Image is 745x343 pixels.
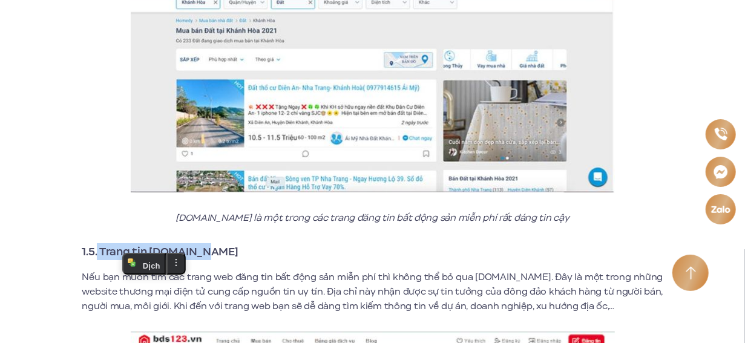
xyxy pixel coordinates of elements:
[711,204,731,214] img: Zalo icon
[176,211,569,224] em: [DOMAIN_NAME] là một trong các trang đăng tin bất động sản miễn phí rất đáng tin cậy
[82,244,238,260] strong: 1.5. Trang tin [DOMAIN_NAME]
[686,266,696,280] img: Arrow icon
[714,127,727,141] img: Phone icon
[82,270,663,313] p: Nếu bạn muốn tìm các trang web đăng tin bất động sản miễn phí thì không thể bỏ qua [DOMAIN_NAME]....
[713,164,729,180] img: Messenger icon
